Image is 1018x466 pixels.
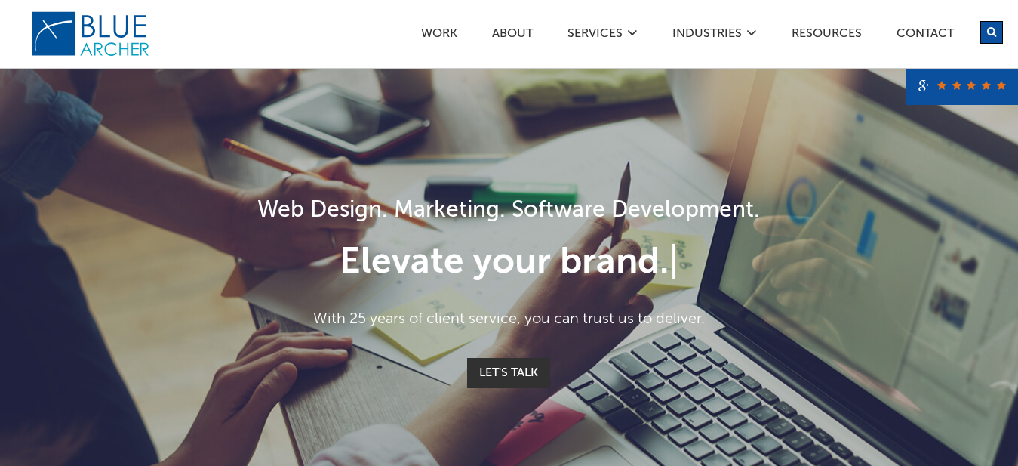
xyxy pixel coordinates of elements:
[567,28,623,44] a: SERVICES
[669,245,678,281] span: |
[467,358,550,388] a: Let's Talk
[672,28,743,44] a: Industries
[420,28,458,44] a: Work
[791,28,863,44] a: Resources
[112,194,906,228] h1: Web Design. Marketing. Software Development.
[340,245,669,281] span: Elevate your brand.
[30,11,151,57] img: Blue Archer Logo
[491,28,534,44] a: ABOUT
[112,308,906,331] p: With 25 years of client service, you can trust us to deliver.
[896,28,955,44] a: Contact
